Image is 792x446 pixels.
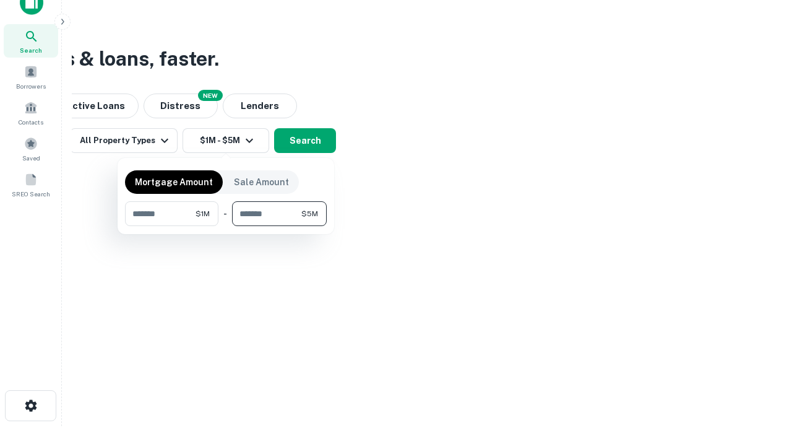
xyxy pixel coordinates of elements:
[301,208,318,219] span: $5M
[223,201,227,226] div: -
[135,175,213,189] p: Mortgage Amount
[730,347,792,406] iframe: Chat Widget
[196,208,210,219] span: $1M
[234,175,289,189] p: Sale Amount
